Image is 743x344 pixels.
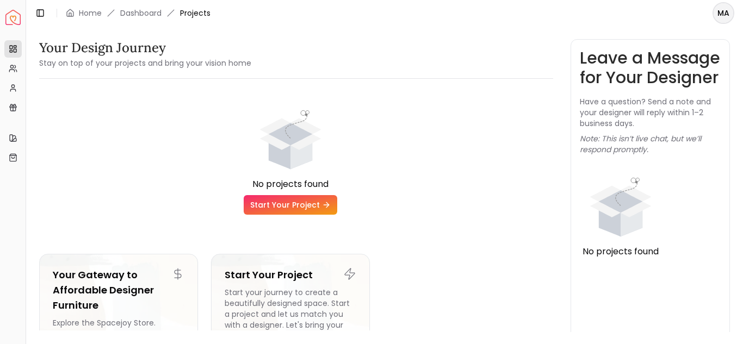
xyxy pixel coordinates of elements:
[66,8,210,18] nav: breadcrumb
[580,245,661,258] div: No projects found
[39,58,251,68] small: Stay on top of your projects and bring your vision home
[79,8,102,18] a: Home
[39,39,251,57] h3: Your Design Journey
[5,10,21,25] img: Spacejoy Logo
[713,2,734,24] button: MA
[180,8,210,18] span: Projects
[250,96,331,178] div: animation
[5,10,21,25] a: Spacejoy
[244,195,337,215] a: Start Your Project
[39,178,542,191] div: No projects found
[120,8,162,18] a: Dashboard
[580,96,721,129] p: Have a question? Send a note and your designer will reply within 1–2 business days.
[225,267,356,283] h5: Start Your Project
[580,133,721,155] p: Note: This isn’t live chat, but we’ll respond promptly.
[53,267,184,313] h5: Your Gateway to Affordable Designer Furniture
[580,164,661,245] div: animation
[580,48,721,87] h3: Leave a Message for Your Designer
[714,3,733,23] span: MA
